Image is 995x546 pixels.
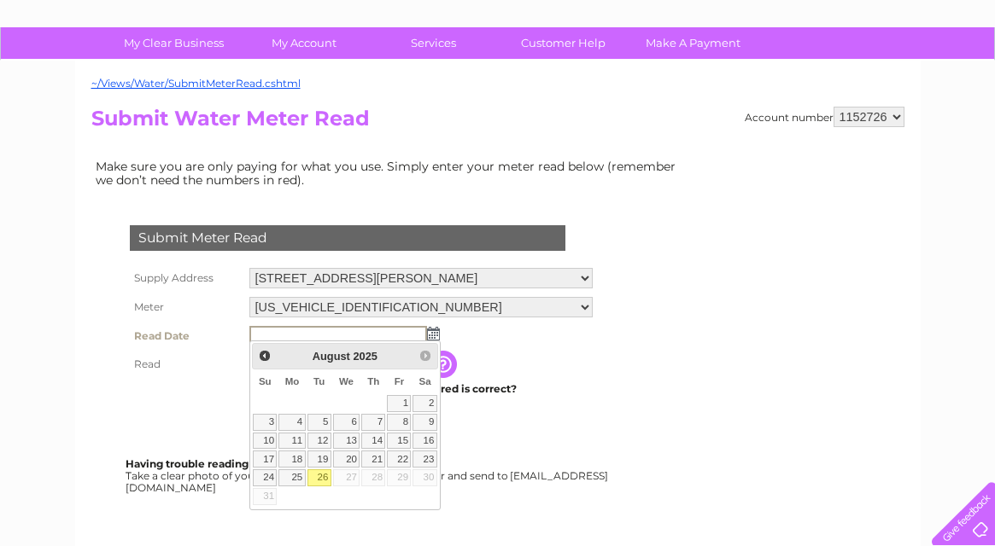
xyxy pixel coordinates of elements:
[313,350,350,363] span: August
[673,9,791,30] a: 0333 014 3131
[126,457,317,470] b: Having trouble reading your meter?
[278,433,305,450] a: 11
[785,73,836,85] a: Telecoms
[126,351,245,378] th: Read
[91,107,904,139] h2: Submit Water Meter Read
[881,73,923,85] a: Contact
[253,433,277,450] a: 10
[361,433,385,450] a: 14
[307,433,331,450] a: 12
[307,414,331,431] a: 5
[126,322,245,351] th: Read Date
[361,450,385,468] a: 21
[413,414,436,431] a: 9
[278,469,305,486] a: 25
[333,450,360,468] a: 20
[939,73,979,85] a: Log out
[493,27,634,59] a: Customer Help
[278,450,305,468] a: 18
[253,450,277,468] a: 17
[307,450,331,468] a: 19
[245,378,597,400] td: Are you sure the read you have entered is correct?
[694,73,727,85] a: Water
[255,346,274,365] a: Prev
[35,44,122,96] img: logo.png
[91,155,689,191] td: Make sure you are only paying for what you use. Simply enter your meter read below (remember we d...
[361,414,385,431] a: 7
[387,395,411,412] a: 1
[258,349,272,363] span: Prev
[623,27,764,59] a: Make A Payment
[91,77,301,90] a: ~/Views/Water/SubmitMeterRead.cshtml
[387,433,411,450] a: 15
[233,27,374,59] a: My Account
[278,414,305,431] a: 4
[427,327,440,340] img: ...
[253,469,277,486] a: 24
[745,107,904,127] div: Account number
[126,264,245,293] th: Supply Address
[95,9,902,83] div: Clear Business is a trading name of Verastar Limited (registered in [GEOGRAPHIC_DATA] No. 3667643...
[130,225,565,251] div: Submit Meter Read
[353,350,377,363] span: 2025
[285,376,300,386] span: Monday
[103,27,244,59] a: My Clear Business
[413,450,436,468] a: 23
[387,414,411,431] a: 8
[395,376,405,386] span: Friday
[333,414,360,431] a: 6
[367,376,379,386] span: Thursday
[413,433,436,450] a: 16
[259,376,272,386] span: Sunday
[339,376,354,386] span: Wednesday
[126,293,245,322] th: Meter
[253,414,277,431] a: 3
[430,351,460,378] input: Information
[846,73,871,85] a: Blog
[313,376,325,386] span: Tuesday
[419,376,431,386] span: Saturday
[413,395,436,412] a: 2
[737,73,775,85] a: Energy
[387,450,411,468] a: 22
[333,433,360,450] a: 13
[126,458,611,493] div: Take a clear photo of your readings, tell us which supply it's for and send to [EMAIL_ADDRESS][DO...
[363,27,504,59] a: Services
[307,469,331,486] a: 26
